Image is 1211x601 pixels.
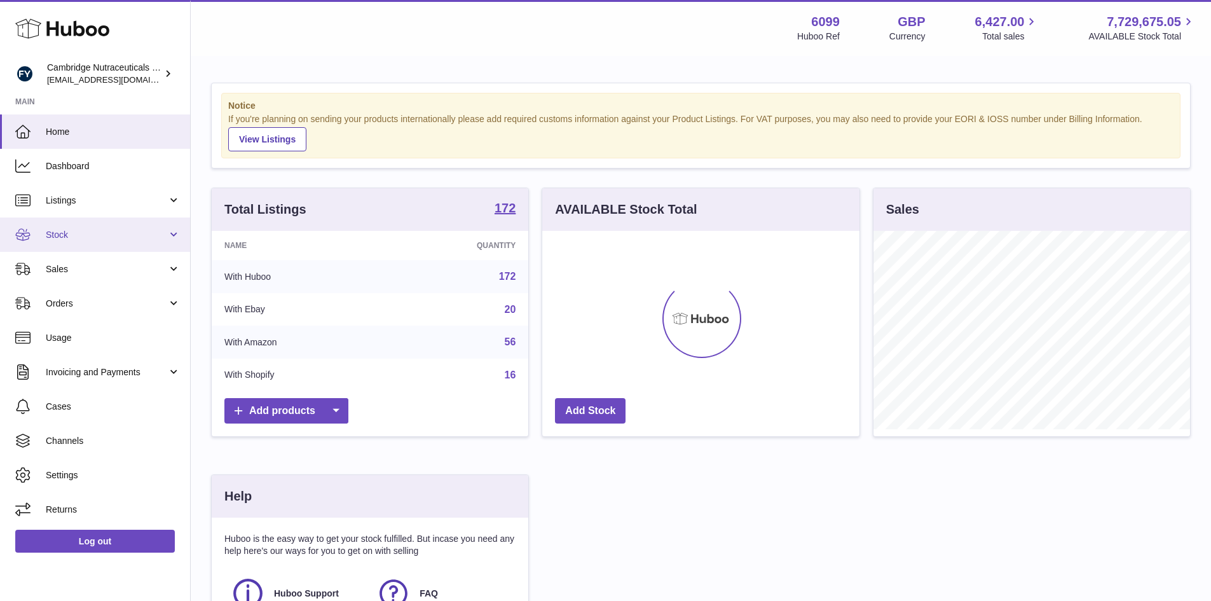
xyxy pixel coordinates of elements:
span: 6,427.00 [975,13,1025,31]
span: Settings [46,469,181,481]
th: Quantity [385,231,529,260]
a: 7,729,675.05 AVAILABLE Stock Total [1088,13,1196,43]
a: 172 [495,202,516,217]
td: With Ebay [212,293,385,326]
span: Returns [46,504,181,516]
h3: Sales [886,201,919,218]
strong: 172 [495,202,516,214]
p: Huboo is the easy way to get your stock fulfilled. But incase you need any help here's our ways f... [224,533,516,557]
span: Invoicing and Payments [46,366,167,378]
th: Name [212,231,385,260]
span: Dashboard [46,160,181,172]
span: Sales [46,263,167,275]
strong: 6099 [811,13,840,31]
a: 172 [499,271,516,282]
td: With Amazon [212,326,385,359]
td: With Shopify [212,359,385,392]
strong: GBP [898,13,925,31]
span: Home [46,126,181,138]
span: Huboo Support [274,588,339,600]
span: 7,729,675.05 [1107,13,1181,31]
span: [EMAIL_ADDRESS][DOMAIN_NAME] [47,74,187,85]
div: Huboo Ref [797,31,840,43]
a: 6,427.00 Total sales [975,13,1039,43]
a: 56 [505,336,516,347]
a: Add Stock [555,398,626,424]
h3: AVAILABLE Stock Total [555,201,697,218]
h3: Total Listings [224,201,306,218]
span: Stock [46,229,167,241]
span: AVAILABLE Stock Total [1088,31,1196,43]
a: Log out [15,530,175,553]
div: Cambridge Nutraceuticals Ltd [47,62,161,86]
a: Add products [224,398,348,424]
span: Channels [46,435,181,447]
td: With Huboo [212,260,385,293]
a: View Listings [228,127,306,151]
span: Cases [46,401,181,413]
div: If you're planning on sending your products internationally please add required customs informati... [228,113,1173,151]
span: Total sales [982,31,1039,43]
strong: Notice [228,100,1173,112]
span: Listings [46,195,167,207]
a: 20 [505,304,516,315]
a: 16 [505,370,516,380]
span: Orders [46,298,167,310]
span: FAQ [420,588,438,600]
img: huboo@camnutra.com [15,64,34,83]
h3: Help [224,488,252,505]
span: Usage [46,332,181,344]
div: Currency [889,31,926,43]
